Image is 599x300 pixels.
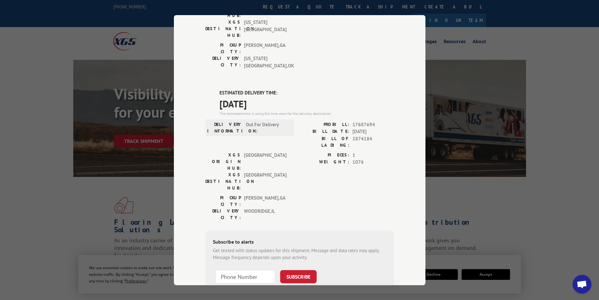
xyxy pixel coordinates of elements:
span: 1076 [352,159,394,166]
input: Phone Number [215,270,275,283]
span: Out For Delivery [246,121,288,134]
span: [DATE] [219,96,394,110]
label: BILL OF LADING: [300,135,349,148]
label: ESTIMATED DELIVERY TIME: [219,89,394,97]
span: [DATE] [352,128,394,135]
div: The estimated time is using the time zone for the delivery destination. [219,110,394,116]
span: [PERSON_NAME] , GA [244,194,286,207]
span: 1 [352,151,394,159]
label: BILL DATE: [300,128,349,135]
label: PICKUP CITY: [205,194,241,207]
span: WOODRIDGE , IL [244,207,286,221]
label: PICKUP CITY: [205,42,241,55]
div: Subscribe to alerts [213,238,386,247]
span: 2874184 [352,135,394,148]
label: DELIVERY CITY: [205,207,241,221]
span: [GEOGRAPHIC_DATA] [244,151,286,171]
label: PROBILL: [300,121,349,128]
label: DELIVERY CITY: [205,55,241,69]
span: [PERSON_NAME] , GA [244,42,286,55]
div: Get texted with status updates for this shipment. Message and data rates may apply. Message frequ... [213,247,386,261]
label: XGS DESTINATION HUB: [205,19,241,39]
span: [GEOGRAPHIC_DATA] [244,171,286,191]
label: WEIGHT: [300,159,349,166]
button: SUBSCRIBE [280,270,317,283]
label: XGS ORIGIN HUB: [205,151,241,171]
span: [US_STATE][GEOGRAPHIC_DATA] [244,19,286,39]
label: DELIVERY INFORMATION: [207,121,243,134]
span: [US_STATE][GEOGRAPHIC_DATA] , OK [244,55,286,69]
span: 17687694 [352,121,394,128]
label: XGS DESTINATION HUB: [205,171,241,191]
div: Open chat [573,275,591,294]
label: PIECES: [300,151,349,159]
